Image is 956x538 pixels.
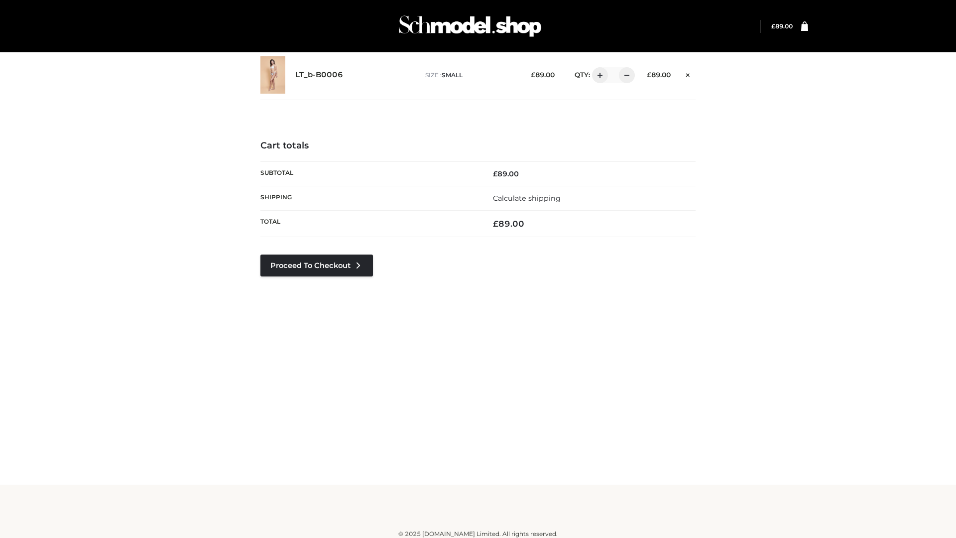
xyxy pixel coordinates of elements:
bdi: 89.00 [771,22,793,30]
p: size : [425,71,515,80]
a: £89.00 [771,22,793,30]
span: £ [493,219,498,229]
img: Schmodel Admin 964 [395,6,545,46]
bdi: 89.00 [493,169,519,178]
a: Proceed to Checkout [260,255,373,276]
th: Total [260,211,478,237]
span: £ [771,22,775,30]
span: SMALL [442,71,463,79]
th: Shipping [260,186,478,210]
span: £ [647,71,651,79]
bdi: 89.00 [493,219,524,229]
bdi: 89.00 [647,71,671,79]
th: Subtotal [260,161,478,186]
h4: Cart totals [260,140,696,151]
bdi: 89.00 [531,71,555,79]
a: Remove this item [681,67,696,80]
span: £ [531,71,535,79]
a: LT_b-B0006 [295,70,343,80]
div: QTY: [565,67,631,83]
a: Calculate shipping [493,194,561,203]
span: £ [493,169,497,178]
